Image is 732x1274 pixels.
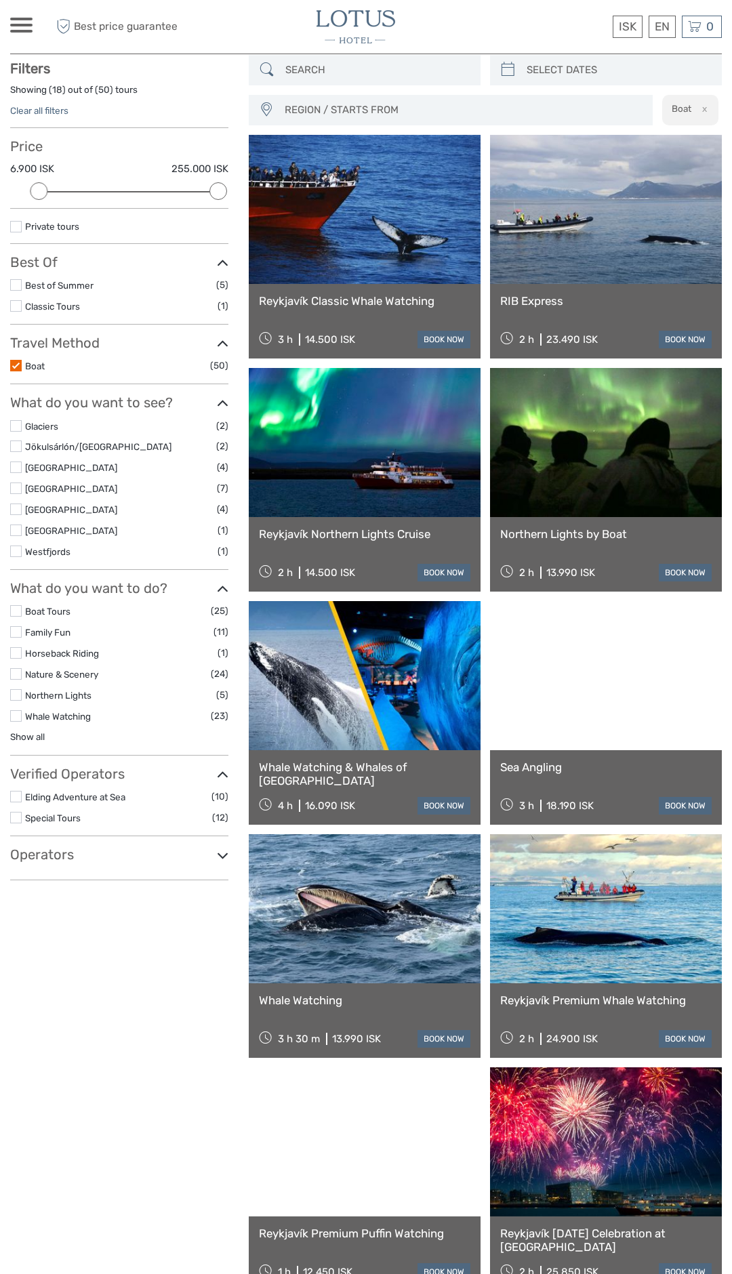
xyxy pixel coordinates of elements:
[10,105,68,116] a: Clear all filters
[500,527,712,541] a: Northern Lights by Boat
[212,810,228,825] span: (12)
[649,16,676,38] div: EN
[217,459,228,475] span: (4)
[217,501,228,517] span: (4)
[25,792,125,802] a: Elding Adventure at Sea
[98,83,110,96] label: 50
[25,421,58,432] a: Glaciers
[10,162,54,176] label: 6.900 ISK
[25,301,80,312] a: Classic Tours
[546,1033,598,1045] div: 24.900 ISK
[546,333,598,346] div: 23.490 ISK
[10,138,228,155] h3: Price
[280,58,474,82] input: SEARCH
[519,567,534,579] span: 2 h
[25,711,91,722] a: Whale Watching
[216,418,228,434] span: (2)
[418,331,470,348] a: book now
[659,797,712,815] a: book now
[10,60,50,77] strong: Filters
[259,993,470,1007] a: Whale Watching
[10,335,228,351] h3: Travel Method
[659,331,712,348] a: book now
[332,1033,381,1045] div: 13.990 ISK
[211,789,228,804] span: (10)
[217,480,228,496] span: (7)
[25,813,81,823] a: Special Tours
[259,760,470,788] a: Whale Watching & Whales of [GEOGRAPHIC_DATA]
[10,766,228,782] h3: Verified Operators
[211,666,228,682] span: (24)
[693,102,712,116] button: x
[52,83,62,96] label: 18
[218,298,228,314] span: (1)
[519,1033,534,1045] span: 2 h
[211,603,228,619] span: (25)
[25,483,117,494] a: [GEOGRAPHIC_DATA]
[216,277,228,293] span: (5)
[305,800,355,812] div: 16.090 ISK
[10,731,45,742] a: Show all
[25,280,94,291] a: Best of Summer
[546,800,594,812] div: 18.190 ISK
[25,648,99,659] a: Horseback Riding
[25,525,117,536] a: [GEOGRAPHIC_DATA]
[278,800,293,812] span: 4 h
[211,708,228,724] span: (23)
[704,20,716,33] span: 0
[546,567,595,579] div: 13.990 ISK
[500,294,712,308] a: RIB Express
[10,580,228,596] h3: What do you want to do?
[10,846,228,863] h3: Operators
[218,645,228,661] span: (1)
[521,58,715,82] input: SELECT DATES
[10,394,228,411] h3: What do you want to see?
[259,294,470,308] a: Reykjavík Classic Whale Watching
[500,993,712,1007] a: Reykjavík Premium Whale Watching
[25,462,117,473] a: [GEOGRAPHIC_DATA]
[25,221,79,232] a: Private tours
[305,333,355,346] div: 14.500 ISK
[418,797,470,815] a: book now
[259,527,470,541] a: Reykjavík Northern Lights Cruise
[218,522,228,538] span: (1)
[418,564,470,581] a: book now
[25,504,117,515] a: [GEOGRAPHIC_DATA]
[672,103,691,114] h2: Boat
[659,564,712,581] a: book now
[519,333,534,346] span: 2 h
[25,669,98,680] a: Nature & Scenery
[25,361,45,371] a: Boat
[278,1033,320,1045] span: 3 h 30 m
[659,1030,712,1048] a: book now
[418,1030,470,1048] a: book now
[500,760,712,774] a: Sea Angling
[10,254,228,270] h3: Best Of
[25,690,91,701] a: Northern Lights
[210,358,228,373] span: (50)
[317,10,395,43] img: 3065-b7107863-13b3-4aeb-8608-4df0d373a5c0_logo_small.jpg
[213,624,228,640] span: (11)
[500,1227,712,1254] a: Reykjavík [DATE] Celebration at [GEOGRAPHIC_DATA]
[25,606,70,617] a: Boat Tours
[619,20,636,33] span: ISK
[305,567,355,579] div: 14.500 ISK
[218,543,228,559] span: (1)
[279,99,646,121] button: REGION / STARTS FROM
[216,687,228,703] span: (5)
[519,800,534,812] span: 3 h
[53,16,188,38] span: Best price guarantee
[259,1227,470,1240] a: Reykjavík Premium Puffin Watching
[278,567,293,579] span: 2 h
[25,627,70,638] a: Family Fun
[216,438,228,454] span: (2)
[25,546,70,557] a: Westfjords
[10,83,228,104] div: Showing ( ) out of ( ) tours
[278,333,293,346] span: 3 h
[171,162,228,176] label: 255.000 ISK
[25,441,171,452] a: Jökulsárlón/[GEOGRAPHIC_DATA]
